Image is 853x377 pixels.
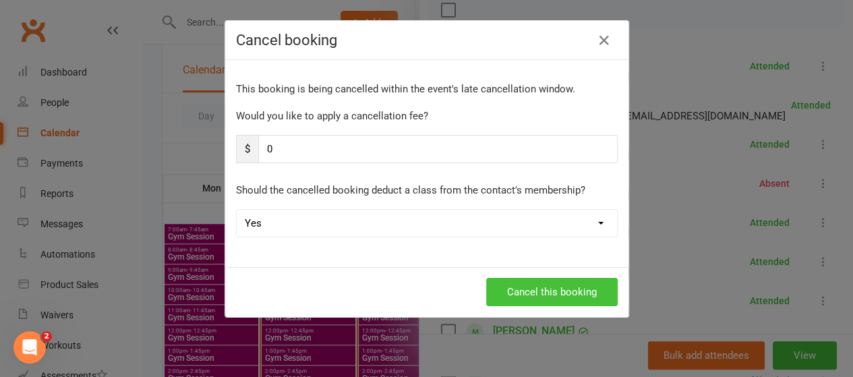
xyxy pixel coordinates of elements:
[41,331,52,342] span: 2
[236,108,618,124] p: Would you like to apply a cancellation fee?
[593,30,615,51] button: Close
[236,135,258,163] span: $
[236,182,618,198] p: Should the cancelled booking deduct a class from the contact's membership?
[236,32,618,49] h4: Cancel booking
[13,331,46,364] iframe: Intercom live chat
[486,278,618,306] button: Cancel this booking
[236,81,618,97] p: This booking is being cancelled within the event's late cancellation window.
